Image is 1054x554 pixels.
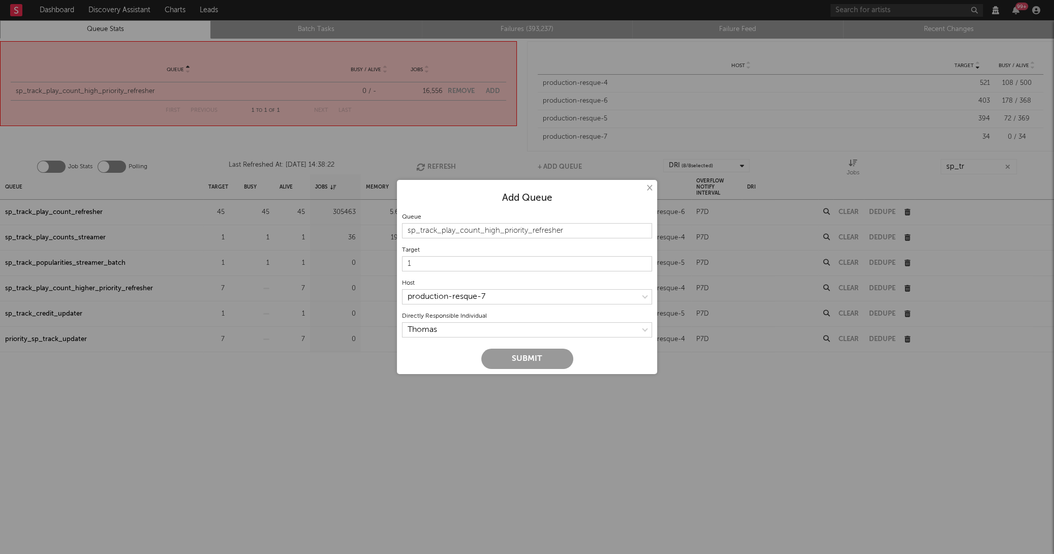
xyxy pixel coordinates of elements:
[402,256,652,271] input: Target
[402,192,652,204] div: Add Queue
[481,349,573,369] button: Submit
[402,223,652,238] input: Queue
[402,313,487,319] label: Directly Responsible Individual
[643,182,655,194] button: ×
[402,247,420,253] label: Target
[402,214,421,220] label: Queue
[402,280,415,286] label: Host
